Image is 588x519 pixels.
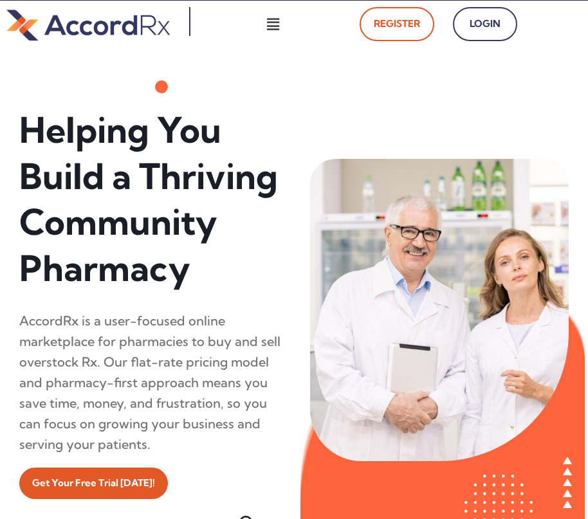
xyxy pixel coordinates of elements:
div: AccordRx is a user-focused online marketplace for pharmacies to buy and sell overstock Rx. Our fl... [19,311,284,455]
h1: Helping You Build a Thriving Community Pharmacy [19,107,284,291]
a: Login [453,7,517,41]
span: Get Your Free Trial [DATE]! [32,474,155,493]
a: Get Your Free Trial [DATE]! [19,468,168,499]
img: default-logo [6,7,170,43]
span: Register [374,15,420,33]
a: Register [360,7,434,41]
span: Login [467,15,503,33]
